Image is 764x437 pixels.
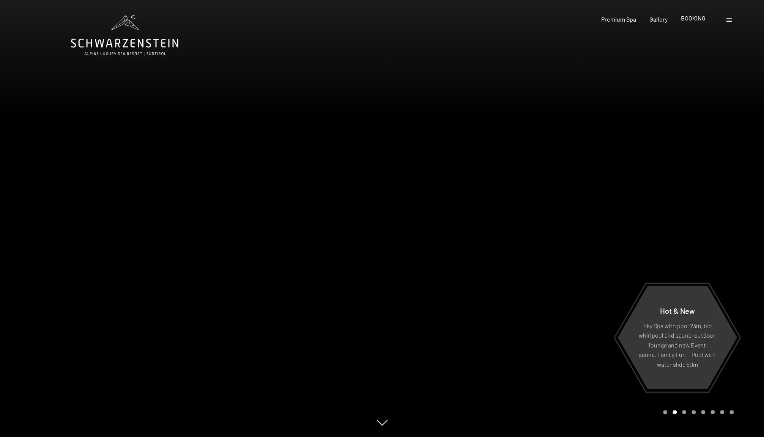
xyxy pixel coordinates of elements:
div: Carousel Page 8 [729,410,734,414]
div: Carousel Page 2 (Current Slide) [673,410,677,414]
p: Sky Spa with pool 23m, big whirlpool and sauna, outdoor lounge and new Event sauna, Family Fun - ... [636,321,718,369]
div: Carousel Pagination [660,410,734,414]
a: BOOKING [681,14,706,22]
span: Hot & New [660,306,695,315]
div: Carousel Page 3 [682,410,686,414]
a: Gallery [649,16,668,23]
a: Premium Spa [601,16,636,23]
div: Carousel Page 6 [710,410,715,414]
div: Carousel Page 4 [692,410,696,414]
div: Carousel Page 5 [701,410,705,414]
a: Hot & New Sky Spa with pool 23m, big whirlpool and sauna, outdoor lounge and new Event sauna, Fam... [617,285,737,390]
div: Carousel Page 1 [663,410,667,414]
div: Carousel Page 7 [720,410,724,414]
